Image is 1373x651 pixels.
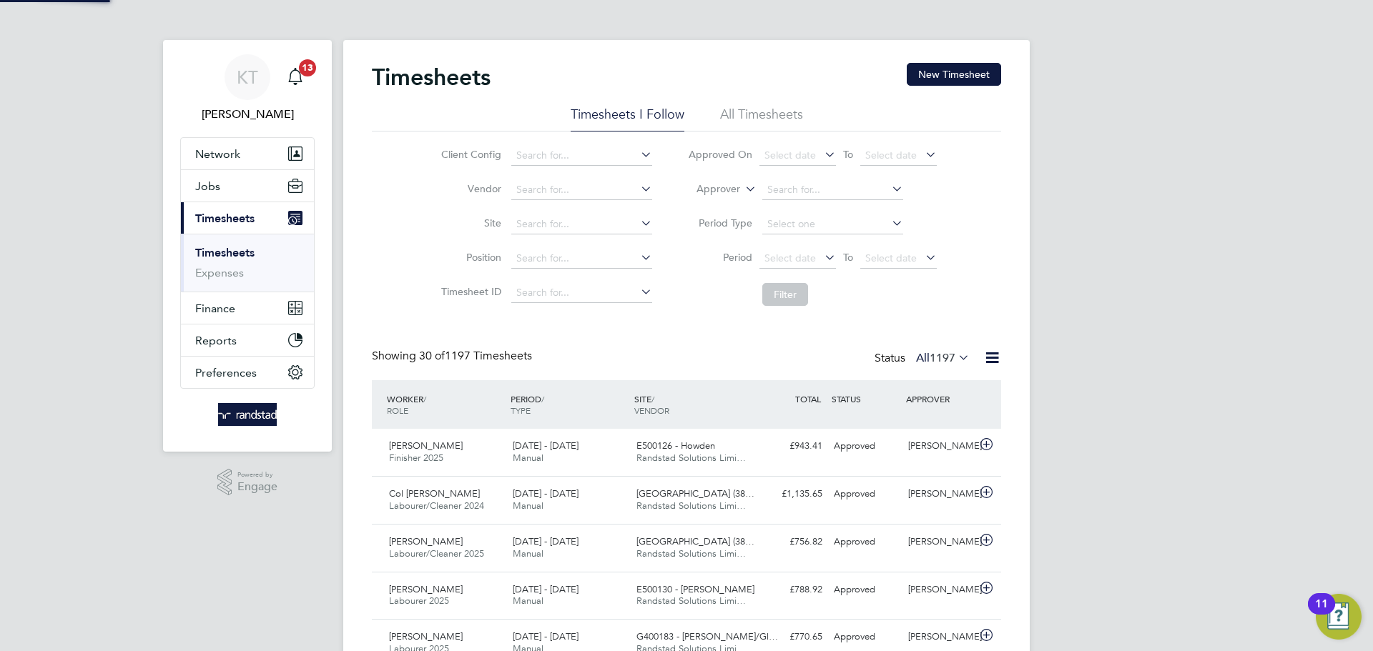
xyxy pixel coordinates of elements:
[389,595,449,607] span: Labourer 2025
[195,266,244,279] a: Expenses
[636,439,715,452] span: E500126 - Howden
[437,251,501,264] label: Position
[195,302,235,315] span: Finance
[237,469,277,481] span: Powered by
[764,252,816,264] span: Select date
[513,487,579,500] span: [DATE] - [DATE]
[1315,604,1328,622] div: 11
[688,148,752,161] label: Approved On
[513,500,543,512] span: Manual
[511,214,652,234] input: Search for...
[513,547,543,560] span: Manual
[907,63,1001,86] button: New Timesheet
[828,386,902,412] div: STATUS
[237,68,258,86] span: KT
[636,535,754,547] span: [GEOGRAPHIC_DATA] (38…
[513,452,543,464] span: Manual
[636,500,746,512] span: Randstad Solutions Limi…
[372,63,491,91] h2: Timesheets
[163,40,332,452] nav: Main navigation
[651,393,654,404] span: /
[828,434,902,458] div: Approved
[389,547,484,560] span: Labourer/Cleaner 2025
[631,386,754,423] div: SITE
[511,146,652,166] input: Search for...
[217,469,278,496] a: Powered byEngage
[513,535,579,547] span: [DATE] - [DATE]
[389,500,484,512] span: Labourer/Cleaner 2024
[754,625,828,649] div: £770.65
[762,214,903,234] input: Select one
[754,578,828,602] div: £788.92
[423,393,426,404] span: /
[437,182,501,195] label: Vendor
[181,234,314,292] div: Timesheets
[902,434,977,458] div: [PERSON_NAME]
[636,630,778,642] span: G400183 - [PERSON_NAME]/Gl…
[437,148,501,161] label: Client Config
[195,179,220,193] span: Jobs
[181,138,314,169] button: Network
[389,535,463,547] span: [PERSON_NAME]
[389,487,480,500] span: Col [PERSON_NAME]
[762,283,808,306] button: Filter
[828,482,902,506] div: Approved
[180,106,315,123] span: Kieran Trotter
[513,630,579,642] span: [DATE] - [DATE]
[795,393,821,404] span: TOTAL
[875,349,973,369] div: Status
[437,217,501,229] label: Site
[636,452,746,464] span: Randstad Solutions Limi…
[754,434,828,458] div: £943.41
[865,149,917,161] span: Select date
[181,324,314,356] button: Reports
[511,404,531,416] span: TYPE
[389,630,463,642] span: [PERSON_NAME]
[902,530,977,554] div: [PERSON_NAME]
[511,283,652,303] input: Search for...
[720,106,803,131] li: All Timesheets
[237,481,277,493] span: Engage
[195,212,255,225] span: Timesheets
[181,357,314,388] button: Preferences
[764,149,816,161] span: Select date
[511,180,652,200] input: Search for...
[839,145,857,164] span: To
[181,202,314,234] button: Timesheets
[195,246,255,259] a: Timesheets
[419,349,532,363] span: 1197 Timesheets
[181,170,314,202] button: Jobs
[1316,594,1362,640] button: Open Resource Center, 11 new notifications
[180,403,315,426] a: Go to home page
[389,439,463,452] span: [PERSON_NAME]
[507,386,631,423] div: PERIOD
[828,625,902,649] div: Approved
[930,351,955,365] span: 1197
[636,547,746,560] span: Randstad Solutions Limi…
[513,583,579,595] span: [DATE] - [DATE]
[688,251,752,264] label: Period
[636,595,746,607] span: Randstad Solutions Limi…
[688,217,752,229] label: Period Type
[299,59,316,76] span: 13
[389,452,443,464] span: Finisher 2025
[828,578,902,602] div: Approved
[839,248,857,267] span: To
[636,487,754,500] span: [GEOGRAPHIC_DATA] (38…
[902,578,977,602] div: [PERSON_NAME]
[902,625,977,649] div: [PERSON_NAME]
[437,285,501,298] label: Timesheet ID
[828,530,902,554] div: Approved
[762,180,903,200] input: Search for...
[634,404,669,416] span: VENDOR
[513,439,579,452] span: [DATE] - [DATE]
[419,349,445,363] span: 30 of
[181,292,314,324] button: Finance
[676,182,740,197] label: Approver
[636,583,754,595] span: E500130 - [PERSON_NAME]
[218,403,277,426] img: randstad-logo-retina.png
[902,386,977,412] div: APPROVER
[511,249,652,269] input: Search for...
[865,252,917,264] span: Select date
[195,366,257,379] span: Preferences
